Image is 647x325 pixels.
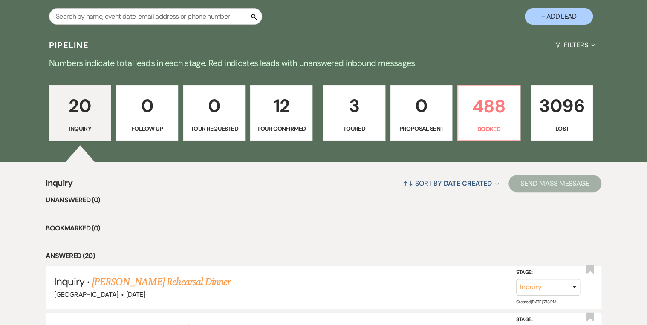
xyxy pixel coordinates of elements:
[189,92,240,120] p: 0
[400,172,502,195] button: Sort By Date Created
[537,92,588,120] p: 3096
[46,195,601,206] li: Unanswered (0)
[49,39,89,51] h3: Pipeline
[525,8,593,25] button: + Add Lead
[46,176,72,195] span: Inquiry
[46,223,601,234] li: Bookmarked (0)
[537,124,588,133] p: Lost
[403,179,413,188] span: ↑↓
[54,290,118,299] span: [GEOGRAPHIC_DATA]
[55,124,106,133] p: Inquiry
[516,268,580,277] label: Stage:
[183,85,246,141] a: 0Tour Requested
[121,92,173,120] p: 0
[126,290,145,299] span: [DATE]
[46,250,601,262] li: Answered (20)
[55,92,106,120] p: 20
[329,124,380,133] p: Toured
[189,124,240,133] p: Tour Requested
[54,275,84,288] span: Inquiry
[256,92,307,120] p: 12
[552,34,598,56] button: Filters
[329,92,380,120] p: 3
[396,124,447,133] p: Proposal Sent
[396,92,447,120] p: 0
[17,56,630,70] p: Numbers indicate total leads in each stage. Red indicates leads with unanswered inbound messages.
[390,85,453,141] a: 0Proposal Sent
[531,85,593,141] a: 3096Lost
[250,85,312,141] a: 12Tour Confirmed
[516,315,580,325] label: Stage:
[463,124,514,134] p: Booked
[116,85,178,141] a: 0Follow Up
[49,85,111,141] a: 20Inquiry
[92,274,230,290] a: [PERSON_NAME] Rehearsal Dinner
[323,85,385,141] a: 3Toured
[121,124,173,133] p: Follow Up
[508,175,601,192] button: Send Mass Message
[256,124,307,133] p: Tour Confirmed
[516,299,556,305] span: Created: [DATE] 7:18 PM
[444,179,492,188] span: Date Created
[457,85,520,141] a: 488Booked
[49,8,262,25] input: Search by name, event date, email address or phone number
[463,92,514,121] p: 488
